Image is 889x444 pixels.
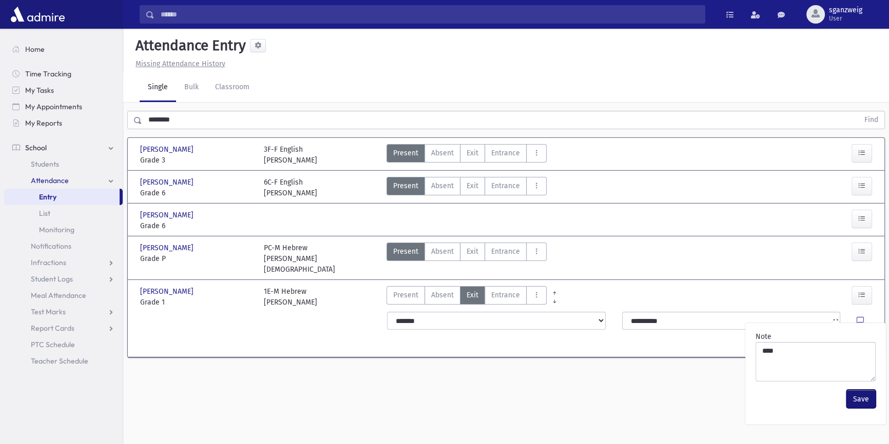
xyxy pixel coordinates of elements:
[829,14,862,23] span: User
[4,205,123,221] a: List
[39,192,56,201] span: Entry
[31,274,73,284] span: Student Logs
[467,148,478,158] span: Exit
[4,304,123,320] a: Test Marks
[393,148,418,158] span: Present
[39,209,50,218] span: List
[386,177,547,198] div: AttTypes
[491,246,520,257] span: Entrance
[140,286,196,297] span: [PERSON_NAME]
[25,45,45,54] span: Home
[8,4,67,25] img: AdmirePro
[431,246,454,257] span: Absent
[154,5,705,24] input: Search
[467,180,478,191] span: Exit
[386,144,547,166] div: AttTypes
[829,6,862,14] span: sganzweig
[393,180,418,191] span: Present
[431,148,454,158] span: Absent
[25,118,62,128] span: My Reports
[264,177,317,198] div: 6C-F English [PERSON_NAME]
[4,238,123,254] a: Notifications
[140,253,254,264] span: Grade P
[491,148,520,158] span: Entrance
[4,41,123,57] a: Home
[25,86,54,95] span: My Tasks
[4,320,123,336] a: Report Cards
[756,331,771,342] label: Note
[4,287,123,304] a: Meal Attendance
[264,243,377,275] div: PC-M Hebrew [PERSON_NAME][DEMOGRAPHIC_DATA]
[491,290,520,300] span: Entrance
[140,297,254,308] span: Grade 1
[846,390,876,408] button: Save
[176,73,207,102] a: Bulk
[140,155,254,166] span: Grade 3
[4,172,123,189] a: Attendance
[4,66,123,82] a: Time Tracking
[31,340,75,349] span: PTC Schedule
[4,82,123,98] a: My Tasks
[4,115,123,131] a: My Reports
[4,139,123,156] a: School
[4,98,123,115] a: My Appointments
[31,324,74,333] span: Report Cards
[264,144,317,166] div: 3F-F English [PERSON_NAME]
[386,286,547,308] div: AttTypes
[31,356,88,366] span: Teacher Schedule
[467,246,478,257] span: Exit
[31,241,71,251] span: Notifications
[140,188,254,198] span: Grade 6
[386,243,547,275] div: AttTypes
[4,189,120,205] a: Entry
[31,159,59,169] span: Students
[4,271,123,287] a: Student Logs
[131,59,225,68] a: Missing Attendance History
[136,59,225,68] u: Missing Attendance History
[431,290,454,300] span: Absent
[25,102,82,111] span: My Appointments
[140,210,196,220] span: [PERSON_NAME]
[393,246,418,257] span: Present
[264,286,317,308] div: 1E-M Hebrew [PERSON_NAME]
[207,73,258,102] a: Classroom
[4,254,123,271] a: Infractions
[431,180,454,191] span: Absent
[31,176,69,185] span: Attendance
[491,180,520,191] span: Entrance
[393,290,418,300] span: Present
[4,353,123,369] a: Teacher Schedule
[4,336,123,353] a: PTC Schedule
[140,220,254,231] span: Grade 6
[31,307,66,316] span: Test Marks
[140,73,176,102] a: Single
[31,258,66,267] span: Infractions
[4,221,123,238] a: Monitoring
[140,243,196,253] span: [PERSON_NAME]
[140,177,196,188] span: [PERSON_NAME]
[131,37,246,54] h5: Attendance Entry
[31,291,86,300] span: Meal Attendance
[467,290,478,300] span: Exit
[4,156,123,172] a: Students
[25,69,71,78] span: Time Tracking
[39,225,74,234] span: Monitoring
[858,111,884,129] button: Find
[140,144,196,155] span: [PERSON_NAME]
[25,143,47,152] span: School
